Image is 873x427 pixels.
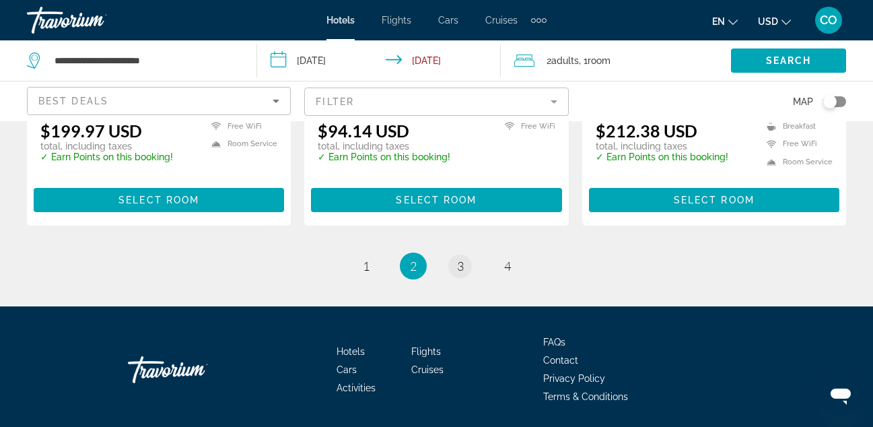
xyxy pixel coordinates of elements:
span: Select Room [674,195,755,205]
li: Breakfast [760,121,833,132]
span: Select Room [396,195,477,205]
span: Select Room [118,195,199,205]
p: ✓ Earn Points on this booking! [40,152,173,162]
span: 1 [363,259,370,273]
span: CO [820,13,837,27]
button: Search [731,48,846,73]
button: User Menu [811,6,846,34]
a: Cruises [411,364,444,375]
a: Hotels [326,15,355,26]
button: Filter [304,87,568,117]
a: Hotels [337,346,365,357]
button: Change language [712,11,738,31]
mat-select: Sort by [38,93,279,109]
nav: Pagination [27,253,846,280]
button: Select Room [34,188,284,212]
span: , 1 [579,51,610,70]
span: 2 [410,259,417,273]
p: total, including taxes [40,141,173,152]
span: 3 [457,259,464,273]
p: ✓ Earn Points on this booking! [318,152,450,162]
a: Cruises [485,15,518,26]
a: Select Room [34,191,284,205]
a: Flights [411,346,441,357]
p: ✓ Earn Points on this booking! [596,152,728,162]
a: Travorium [128,350,263,390]
span: Best Deals [38,96,108,106]
a: Activities [337,383,376,393]
button: Toggle map [813,96,846,108]
span: en [712,16,725,27]
button: Check-in date: Dec 27, 2025 Check-out date: Dec 28, 2025 [257,40,501,81]
ins: $94.14 USD [318,121,409,141]
a: Select Room [589,191,839,205]
li: Free WiFi [205,121,277,132]
a: Flights [382,15,411,26]
li: Free WiFi [498,121,555,132]
a: Contact [543,355,578,366]
span: Map [793,92,813,111]
iframe: Botón para iniciar la ventana de mensajería [819,373,862,416]
button: Select Room [311,188,561,212]
a: Select Room [311,191,561,205]
span: USD [758,16,778,27]
span: Search [766,55,812,66]
span: Adults [551,55,579,66]
button: Select Room [589,188,839,212]
span: 2 [547,51,579,70]
a: Terms & Conditions [543,391,628,402]
button: Travelers: 2 adults, 0 children [501,40,731,81]
span: Room [588,55,610,66]
button: Change currency [758,11,791,31]
a: Cars [337,364,357,375]
a: Travorium [27,3,162,38]
span: 4 [504,259,511,273]
p: total, including taxes [596,141,728,152]
ins: $212.38 USD [596,121,697,141]
li: Room Service [205,139,277,150]
a: FAQs [543,337,565,348]
ins: $199.97 USD [40,121,142,141]
a: Privacy Policy [543,373,605,384]
button: Extra navigation items [531,9,547,31]
a: Cars [438,15,458,26]
p: total, including taxes [318,141,450,152]
li: Room Service [760,156,833,168]
li: Free WiFi [760,139,833,150]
